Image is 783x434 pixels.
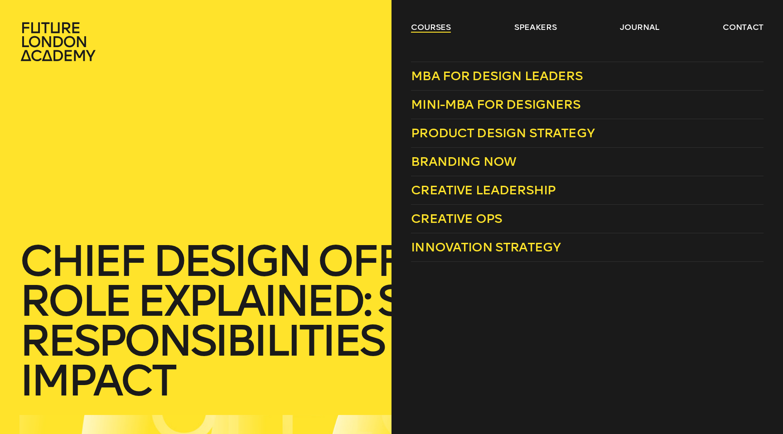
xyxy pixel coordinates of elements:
a: MBA for Design Leaders [411,62,764,91]
span: Innovation Strategy [411,240,561,255]
a: Creative Leadership [411,176,764,205]
a: courses [411,22,451,33]
a: Creative Ops [411,205,764,233]
span: Creative Ops [411,211,502,226]
a: Branding Now [411,148,764,176]
span: Mini-MBA for Designers [411,97,580,112]
a: Product Design Strategy [411,119,764,148]
a: Mini-MBA for Designers [411,91,764,119]
span: Product Design Strategy [411,125,594,140]
span: Branding Now [411,154,516,169]
a: Innovation Strategy [411,233,764,262]
a: speakers [514,22,556,33]
span: MBA for Design Leaders [411,68,583,83]
a: contact [723,22,764,33]
a: journal [620,22,659,33]
span: Creative Leadership [411,183,556,198]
